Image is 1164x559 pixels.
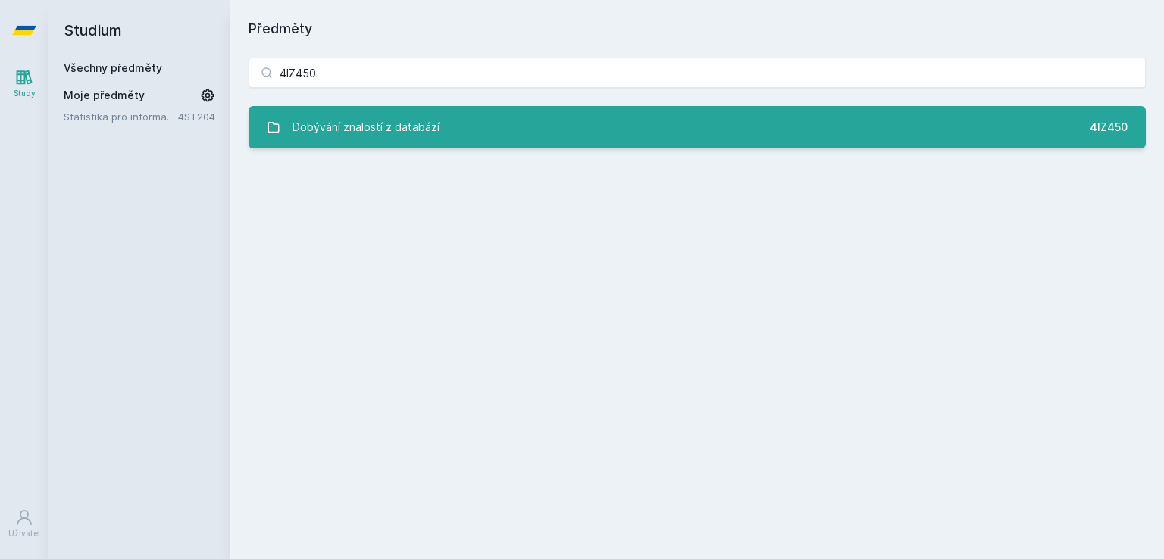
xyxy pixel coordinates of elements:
a: Study [3,61,45,107]
span: Moje předměty [64,88,145,103]
a: 4ST204 [178,111,215,123]
h1: Předměty [249,18,1146,39]
div: Study [14,88,36,99]
input: Název nebo ident předmětu… [249,58,1146,88]
a: Statistika pro informatiky [64,109,178,124]
a: Uživatel [3,501,45,547]
a: Všechny předměty [64,61,162,74]
a: Dobývání znalostí z databází 4IZ450 [249,106,1146,148]
div: Uživatel [8,528,40,539]
div: 4IZ450 [1090,120,1128,135]
div: Dobývání znalostí z databází [293,112,440,142]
